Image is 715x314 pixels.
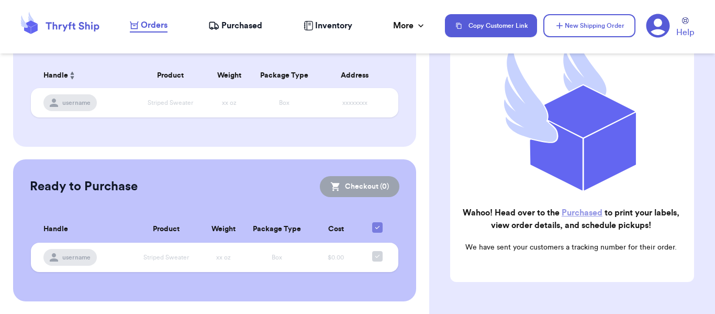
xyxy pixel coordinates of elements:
span: username [62,99,91,107]
th: Package Type [251,63,317,88]
h2: Ready to Purchase [30,178,138,195]
span: Handle [43,224,68,235]
span: Orders [141,19,167,31]
th: Weight [202,216,245,243]
a: Purchased [562,209,602,217]
span: username [62,253,91,262]
h2: Wahoo! Head over to the to print your labels, view order details, and schedule pickups! [459,207,684,232]
span: xxxxxxxx [342,100,367,106]
th: Cost [309,216,363,243]
span: Inventory [315,19,352,32]
span: Striped Sweater [143,254,189,261]
button: Sort ascending [68,69,76,82]
span: xx oz [216,254,231,261]
th: Product [133,63,207,88]
span: Purchased [221,19,262,32]
a: Inventory [304,19,352,32]
th: Weight [207,63,251,88]
span: Box [279,100,289,106]
span: Box [272,254,282,261]
th: Address [317,63,398,88]
a: Orders [130,19,167,33]
button: Copy Customer Link [445,14,537,37]
span: Handle [43,70,68,81]
a: Purchased [208,19,262,32]
span: xx oz [222,100,237,106]
div: More [393,19,426,32]
a: Help [676,17,694,39]
span: Help [676,26,694,39]
span: Striped Sweater [148,100,193,106]
p: We have sent your customers a tracking number for their order. [459,242,684,253]
th: Product [131,216,202,243]
button: New Shipping Order [543,14,635,37]
button: Checkout (0) [320,176,399,197]
span: $0.00 [328,254,344,261]
th: Package Type [245,216,309,243]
